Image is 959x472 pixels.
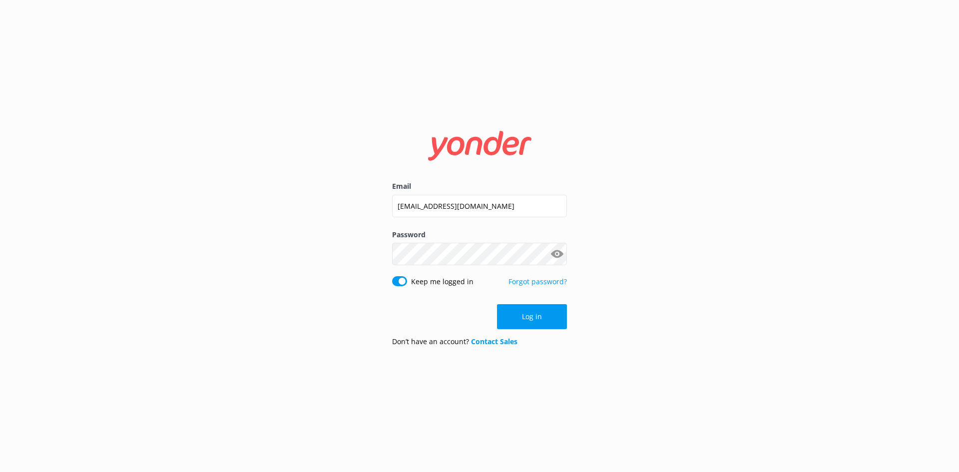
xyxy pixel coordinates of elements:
a: Forgot password? [508,277,567,286]
label: Email [392,181,567,192]
p: Don’t have an account? [392,336,517,347]
label: Password [392,229,567,240]
input: user@emailaddress.com [392,195,567,217]
button: Show password [547,244,567,264]
button: Log in [497,304,567,329]
a: Contact Sales [471,337,517,346]
label: Keep me logged in [411,276,474,287]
